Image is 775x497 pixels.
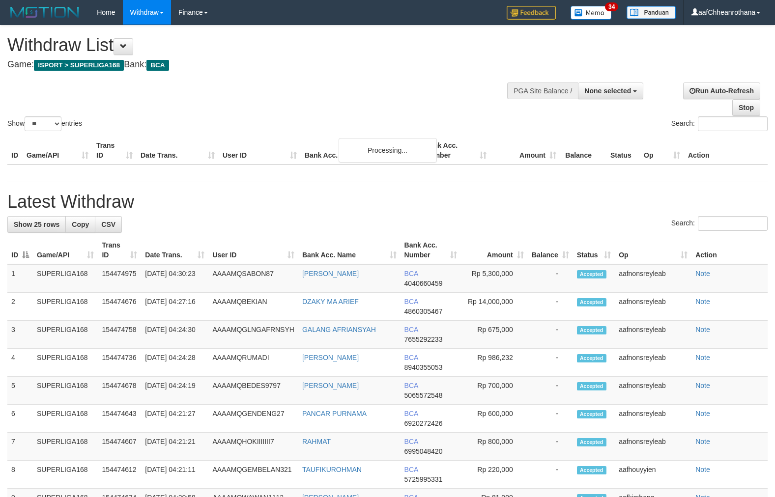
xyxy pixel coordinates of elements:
label: Search: [671,216,768,231]
span: Accepted [577,410,606,418]
td: AAAAMQRUMADI [208,349,298,377]
span: BCA [146,60,169,71]
td: aafnonsreyleab [615,349,691,377]
img: Button%20Memo.svg [571,6,612,20]
a: Note [695,382,710,389]
h1: Latest Withdraw [7,192,768,212]
td: - [528,321,573,349]
td: aafnonsreyleab [615,377,691,405]
span: BCA [404,326,418,333]
span: Copy 8940355053 to clipboard [404,363,443,371]
img: panduan.png [627,6,676,19]
img: MOTION_logo.png [7,5,82,20]
a: GALANG AFRIANSYAH [302,326,376,333]
th: Trans ID [92,137,137,165]
td: SUPERLIGA168 [33,321,98,349]
a: RAHMAT [302,438,331,445]
span: Copy 6995048420 to clipboard [404,447,443,455]
label: Search: [671,116,768,131]
td: 1 [7,264,33,293]
td: AAAAMQBEKIAN [208,293,298,321]
td: [DATE] 04:21:21 [141,433,208,461]
img: Feedback.jpg [507,6,556,20]
input: Search: [698,116,768,131]
td: 154474612 [98,461,141,489]
td: aafnonsreyleab [615,433,691,461]
a: [PERSON_NAME] [302,382,359,389]
th: Bank Acc. Name: activate to sort column ascending [298,236,401,264]
span: BCA [404,438,418,445]
a: Show 25 rows [7,216,66,233]
td: [DATE] 04:24:19 [141,377,208,405]
th: Action [684,137,768,165]
td: aafnonsreyleab [615,264,691,293]
input: Search: [698,216,768,231]
td: aafhouyyien [615,461,691,489]
a: Note [695,270,710,277]
td: Rp 5,300,000 [461,264,528,293]
td: - [528,293,573,321]
a: [PERSON_NAME] [302,270,359,277]
th: ID: activate to sort column descending [7,236,33,264]
a: [PERSON_NAME] [302,354,359,361]
td: aafnonsreyleab [615,405,691,433]
th: Amount: activate to sort column ascending [461,236,528,264]
td: [DATE] 04:24:30 [141,321,208,349]
th: Trans ID: activate to sort column ascending [98,236,141,264]
th: Op [640,137,684,165]
td: 7 [7,433,33,461]
td: - [528,377,573,405]
td: 154474678 [98,377,141,405]
span: Accepted [577,354,606,362]
td: Rp 700,000 [461,377,528,405]
td: - [528,349,573,377]
span: Copy 5725995331 to clipboard [404,475,443,483]
span: Copy 5065572548 to clipboard [404,391,443,399]
div: Processing... [339,138,437,163]
th: Bank Acc. Name [301,137,421,165]
span: Copy [72,221,89,228]
td: AAAAMQBEDES9797 [208,377,298,405]
span: Copy 7655292233 to clipboard [404,335,443,343]
a: CSV [95,216,122,233]
td: Rp 675,000 [461,321,528,349]
td: SUPERLIGA168 [33,293,98,321]
a: Note [695,410,710,417]
td: 6 [7,405,33,433]
span: Copy 4040660459 to clipboard [404,279,443,287]
h4: Game: Bank: [7,60,507,70]
th: User ID [219,137,301,165]
td: AAAAMQHOKIIIIIII7 [208,433,298,461]
td: SUPERLIGA168 [33,377,98,405]
td: SUPERLIGA168 [33,264,98,293]
a: Copy [65,216,95,233]
td: [DATE] 04:21:11 [141,461,208,489]
td: [DATE] 04:24:28 [141,349,208,377]
label: Show entries [7,116,82,131]
td: 154474607 [98,433,141,461]
span: Accepted [577,382,606,390]
th: ID [7,137,23,165]
td: AAAAMQSABON87 [208,264,298,293]
th: Status [606,137,640,165]
th: Date Trans.: activate to sort column ascending [141,236,208,264]
td: - [528,461,573,489]
span: Accepted [577,270,606,278]
td: 2 [7,293,33,321]
td: AAAAMQGEMBELAN321 [208,461,298,489]
td: aafnonsreyleab [615,293,691,321]
td: SUPERLIGA168 [33,433,98,461]
th: Balance [560,137,606,165]
span: Accepted [577,438,606,446]
td: Rp 600,000 [461,405,528,433]
td: Rp 800,000 [461,433,528,461]
td: SUPERLIGA168 [33,461,98,489]
td: 154474758 [98,321,141,349]
span: BCA [404,298,418,305]
select: Showentries [25,116,61,131]
th: Balance: activate to sort column ascending [528,236,573,264]
span: BCA [404,270,418,277]
td: 5 [7,377,33,405]
a: Note [695,326,710,333]
td: [DATE] 04:27:16 [141,293,208,321]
